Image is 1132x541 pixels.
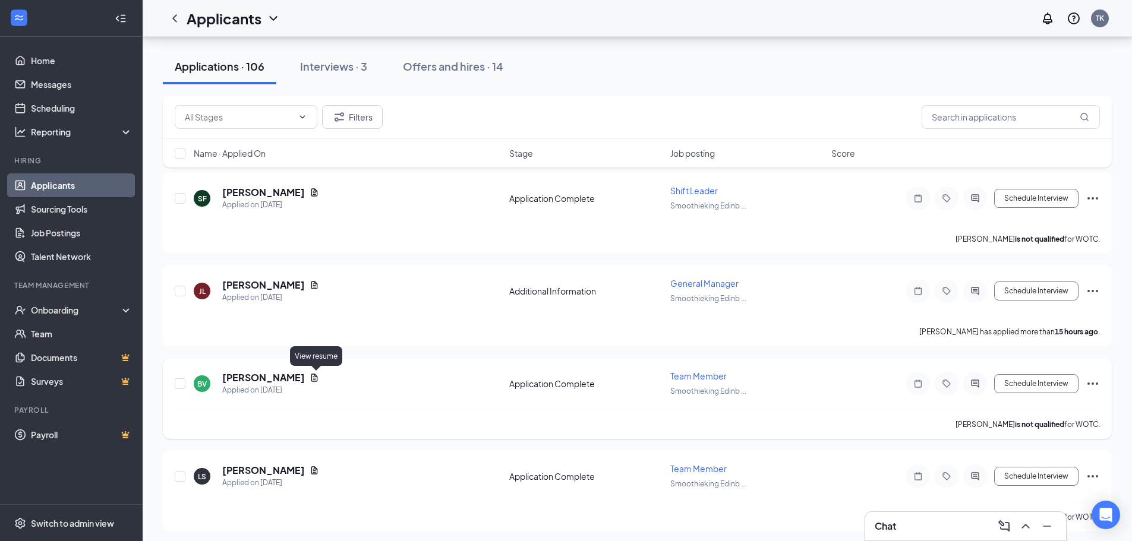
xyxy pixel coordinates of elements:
h1: Applicants [187,8,261,29]
svg: Ellipses [1086,191,1100,205]
h3: Chat [875,520,896,533]
span: Job posting [670,147,715,159]
button: Schedule Interview [994,467,1079,486]
span: Team Member [670,371,727,381]
a: PayrollCrown [31,423,133,447]
div: Interviews · 3 [300,59,367,74]
h5: [PERSON_NAME] [222,371,305,384]
div: Application Complete [509,378,663,390]
div: SF [198,194,207,204]
svg: ComposeMessage [997,519,1011,533]
svg: Ellipses [1086,469,1100,483]
h5: [PERSON_NAME] [222,464,305,477]
button: Schedule Interview [994,374,1079,393]
div: Offers and hires · 14 [403,59,503,74]
p: [PERSON_NAME] for WOTC. [956,419,1100,429]
div: Applied on [DATE] [222,199,319,211]
div: TK [1096,13,1104,23]
a: SurveysCrown [31,369,133,393]
svg: ActiveChat [968,194,982,203]
svg: Tag [939,286,954,296]
svg: Note [911,194,925,203]
svg: Filter [332,110,346,124]
b: is not qualified [1015,235,1064,243]
button: ComposeMessage [995,517,1014,536]
svg: Document [310,188,319,197]
h5: [PERSON_NAME] [222,186,305,199]
p: [PERSON_NAME] for WOTC. [956,234,1100,244]
svg: Note [911,286,925,296]
div: Applied on [DATE] [222,384,319,396]
div: Open Intercom Messenger [1092,501,1120,529]
svg: Tag [939,472,954,481]
a: Applicants [31,173,133,197]
span: Smoothieking Edinb ... [670,479,746,488]
svg: Ellipses [1086,284,1100,298]
div: Onboarding [31,304,122,316]
svg: ActiveChat [968,286,982,296]
span: Stage [509,147,533,159]
button: Schedule Interview [994,281,1079,300]
svg: Notifications [1040,11,1055,26]
svg: ActiveChat [968,379,982,388]
svg: Minimize [1040,519,1054,533]
p: [PERSON_NAME] has applied more than . [919,327,1100,337]
a: Job Postings [31,221,133,245]
button: Schedule Interview [994,189,1079,208]
input: Search in applications [922,105,1100,129]
svg: Document [310,466,319,475]
div: Team Management [14,280,130,290]
span: General Manager [670,278,739,289]
div: Reporting [31,126,133,138]
svg: Analysis [14,126,26,138]
a: Team [31,322,133,346]
svg: Collapse [115,12,127,24]
b: is not qualified [1015,420,1064,429]
span: Smoothieking Edinb ... [670,201,746,210]
div: Applied on [DATE] [222,292,319,303]
div: Payroll [14,405,130,415]
button: ChevronUp [1016,517,1035,536]
svg: UserCheck [14,304,26,316]
button: Minimize [1038,517,1057,536]
input: All Stages [185,110,293,124]
svg: QuestionInfo [1067,11,1081,26]
svg: ActiveChat [968,472,982,481]
svg: ChevronUp [1019,519,1033,533]
div: View resume [290,346,342,366]
div: Hiring [14,156,130,166]
span: Name · Applied On [194,147,266,159]
svg: WorkstreamLogo [13,12,25,24]
a: Scheduling [31,96,133,120]
svg: Note [911,472,925,481]
a: Home [31,49,133,72]
svg: Ellipses [1086,377,1100,391]
b: 15 hours ago [1055,327,1098,336]
svg: Document [310,373,319,382]
div: LS [198,472,206,482]
svg: ChevronDown [298,112,307,122]
span: Team Member [670,463,727,474]
span: Shift Leader [670,185,718,196]
div: Application Complete [509,192,663,204]
a: Messages [31,72,133,96]
div: JL [199,286,206,296]
svg: ChevronLeft [168,11,182,26]
div: BV [197,379,207,389]
div: Switch to admin view [31,517,114,529]
div: Additional Information [509,285,663,297]
h5: [PERSON_NAME] [222,279,305,292]
a: Talent Network [31,245,133,268]
span: Smoothieking Edinb ... [670,294,746,303]
a: DocumentsCrown [31,346,133,369]
div: Application Complete [509,470,663,482]
svg: MagnifyingGlass [1080,112,1089,122]
svg: Tag [939,194,954,203]
button: Filter Filters [322,105,383,129]
svg: ChevronDown [266,11,280,26]
div: Applications · 106 [175,59,264,74]
svg: Tag [939,379,954,388]
svg: Document [310,280,319,290]
span: Smoothieking Edinb ... [670,387,746,396]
